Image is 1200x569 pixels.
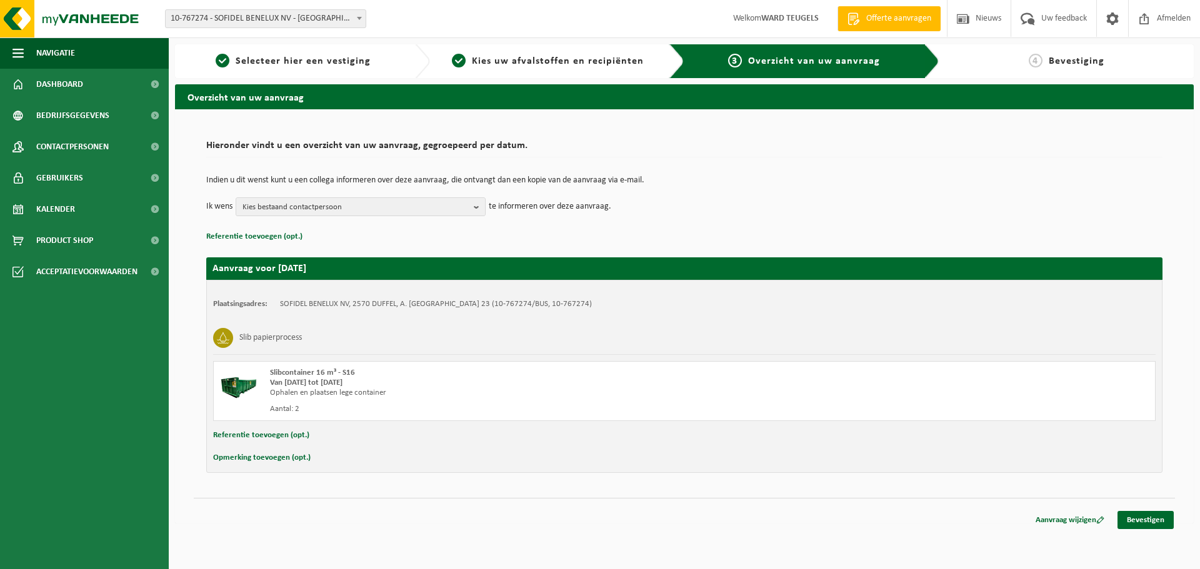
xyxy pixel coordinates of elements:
[165,9,366,28] span: 10-767274 - SOFIDEL BENELUX NV - DUFFEL
[1026,511,1114,529] a: Aanvraag wijzigen
[280,299,592,309] td: SOFIDEL BENELUX NV, 2570 DUFFEL, A. [GEOGRAPHIC_DATA] 23 (10-767274/BUS, 10-767274)
[270,388,734,398] div: Ophalen en plaatsen lege container
[213,427,309,443] button: Referentie toevoegen (opt.)
[236,56,371,66] span: Selecteer hier een vestiging
[36,37,75,69] span: Navigatie
[236,197,486,216] button: Kies bestaand contactpersoon
[36,225,93,256] span: Product Shop
[270,369,355,377] span: Slibcontainer 16 m³ - S16
[213,300,267,308] strong: Plaatsingsadres:
[206,141,1162,157] h2: Hieronder vindt u een overzicht van uw aanvraag, gegroepeerd per datum.
[175,84,1194,109] h2: Overzicht van uw aanvraag
[206,197,232,216] p: Ik wens
[206,176,1162,185] p: Indien u dit wenst kunt u een collega informeren over deze aanvraag, die ontvangt dan een kopie v...
[761,14,819,23] strong: WARD TEUGELS
[837,6,941,31] a: Offerte aanvragen
[270,379,342,387] strong: Van [DATE] tot [DATE]
[728,54,742,67] span: 3
[212,264,306,274] strong: Aanvraag voor [DATE]
[216,54,229,67] span: 1
[242,198,469,217] span: Kies bestaand contactpersoon
[452,54,466,67] span: 2
[863,12,934,25] span: Offerte aanvragen
[36,256,137,287] span: Acceptatievoorwaarden
[36,69,83,100] span: Dashboard
[36,194,75,225] span: Kalender
[436,54,660,69] a: 2Kies uw afvalstoffen en recipiënten
[166,10,366,27] span: 10-767274 - SOFIDEL BENELUX NV - DUFFEL
[270,404,734,414] div: Aantal: 2
[1049,56,1104,66] span: Bevestiging
[239,328,302,348] h3: Slib papierprocess
[1117,511,1174,529] a: Bevestigen
[206,229,302,245] button: Referentie toevoegen (opt.)
[472,56,644,66] span: Kies uw afvalstoffen en recipiënten
[36,131,109,162] span: Contactpersonen
[1029,54,1042,67] span: 4
[36,100,109,131] span: Bedrijfsgegevens
[36,162,83,194] span: Gebruikers
[748,56,880,66] span: Overzicht van uw aanvraag
[220,368,257,405] img: HK-XS-16-GN-00.png
[181,54,405,69] a: 1Selecteer hier een vestiging
[489,197,611,216] p: te informeren over deze aanvraag.
[213,450,311,466] button: Opmerking toevoegen (opt.)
